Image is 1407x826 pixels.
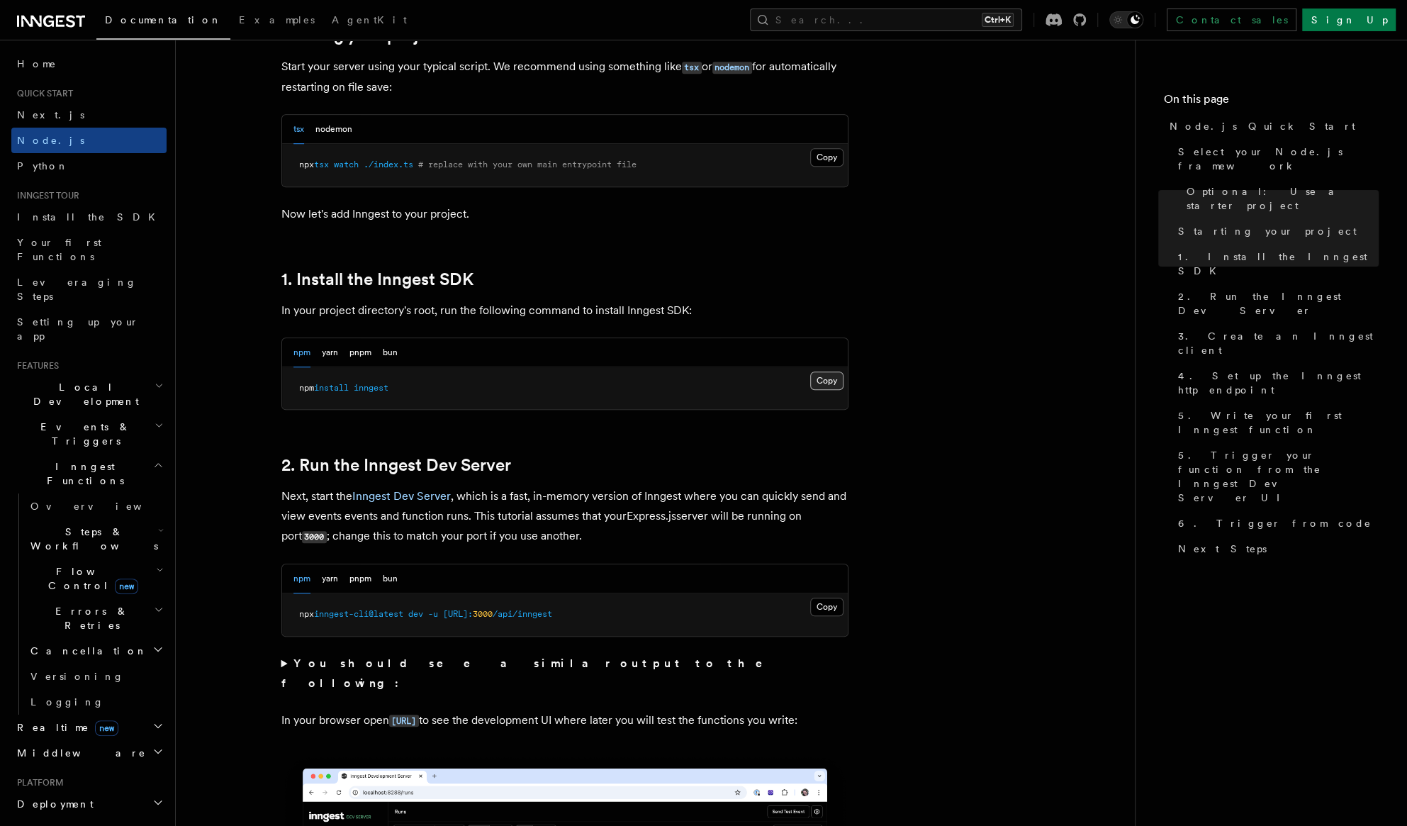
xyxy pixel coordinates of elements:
[334,160,359,169] span: watch
[349,338,371,367] button: pnpm
[281,57,848,97] p: Start your server using your typical script. We recommend using something like or for automatical...
[428,609,438,619] span: -u
[11,720,118,735] span: Realtime
[383,338,398,367] button: bun
[314,609,403,619] span: inngest-cli@latest
[25,689,167,715] a: Logging
[30,501,176,512] span: Overview
[1172,244,1379,284] a: 1. Install the Inngest SDK
[408,609,423,619] span: dev
[11,88,73,99] span: Quick start
[750,9,1022,31] button: Search...Ctrl+K
[25,604,154,632] span: Errors & Retries
[293,115,304,144] button: tsx
[11,153,167,179] a: Python
[1172,510,1379,536] a: 6. Trigger from code
[30,671,124,682] span: Versioning
[1178,542,1267,556] span: Next Steps
[1178,250,1379,278] span: 1. Install the Inngest SDK
[1172,323,1379,363] a: 3. Create an Inngest client
[712,60,752,73] a: nodemon
[1178,369,1379,397] span: 4. Set up the Inngest http endpoint
[239,14,315,26] span: Examples
[473,609,493,619] span: 3000
[1172,284,1379,323] a: 2. Run the Inngest Dev Server
[364,160,413,169] span: ./index.ts
[1164,91,1379,113] h4: On this page
[1181,179,1379,218] a: Optional: Use a starter project
[11,791,167,817] button: Deployment
[349,564,371,593] button: pnpm
[1302,9,1396,31] a: Sign Up
[11,309,167,349] a: Setting up your app
[322,338,338,367] button: yarn
[712,62,752,74] code: nodemon
[17,57,57,71] span: Home
[281,710,848,731] p: In your browser open to see the development UI where later you will test the functions you write:
[810,372,843,390] button: Copy
[299,609,314,619] span: npx
[1178,408,1379,437] span: 5. Write your first Inngest function
[281,269,473,289] a: 1. Install the Inngest SDK
[682,62,702,74] code: tsx
[11,493,167,715] div: Inngest Functions
[25,525,158,553] span: Steps & Workflows
[332,14,407,26] span: AgentKit
[11,454,167,493] button: Inngest Functions
[281,654,848,693] summary: You should see a similar output to the following:
[1167,9,1296,31] a: Contact sales
[11,715,167,740] button: Realtimenew
[281,455,511,475] a: 2. Run the Inngest Dev Server
[281,204,848,224] p: Now let's add Inngest to your project.
[314,160,329,169] span: tsx
[682,60,702,73] a: tsx
[17,135,84,146] span: Node.js
[11,269,167,309] a: Leveraging Steps
[11,746,146,760] span: Middleware
[11,204,167,230] a: Install the SDK
[1172,218,1379,244] a: Starting your project
[25,638,167,664] button: Cancellation
[389,715,419,727] code: [URL]
[17,316,139,342] span: Setting up your app
[11,414,167,454] button: Events & Triggers
[281,301,848,320] p: In your project directory's root, run the following command to install Inngest SDK:
[11,374,167,414] button: Local Development
[11,360,59,372] span: Features
[11,459,153,488] span: Inngest Functions
[1187,184,1379,213] span: Optional: Use a starter project
[25,493,167,519] a: Overview
[389,713,419,727] a: [URL]
[25,598,167,638] button: Errors & Retries
[383,564,398,593] button: bun
[1172,139,1379,179] a: Select your Node.js framework
[1172,536,1379,562] a: Next Steps
[17,160,69,172] span: Python
[299,160,314,169] span: npx
[11,380,155,408] span: Local Development
[281,486,848,547] p: Next, start the , which is a fast, in-memory version of Inngest where you can quickly send and vi...
[314,383,349,393] span: install
[810,148,843,167] button: Copy
[1178,289,1379,318] span: 2. Run the Inngest Dev Server
[11,420,155,448] span: Events & Triggers
[1172,442,1379,510] a: 5. Trigger your function from the Inngest Dev Server UI
[25,664,167,689] a: Versioning
[95,720,118,736] span: new
[17,237,101,262] span: Your first Functions
[1172,363,1379,403] a: 4. Set up the Inngest http endpoint
[354,383,388,393] span: inngest
[30,696,104,708] span: Logging
[230,4,323,38] a: Examples
[17,109,84,121] span: Next.js
[11,51,167,77] a: Home
[352,489,451,503] a: Inngest Dev Server
[115,579,138,594] span: new
[281,657,783,690] strong: You should see a similar output to the following:
[810,598,843,616] button: Copy
[1109,11,1143,28] button: Toggle dark mode
[299,383,314,393] span: npm
[11,128,167,153] a: Node.js
[315,115,352,144] button: nodemon
[302,531,327,543] code: 3000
